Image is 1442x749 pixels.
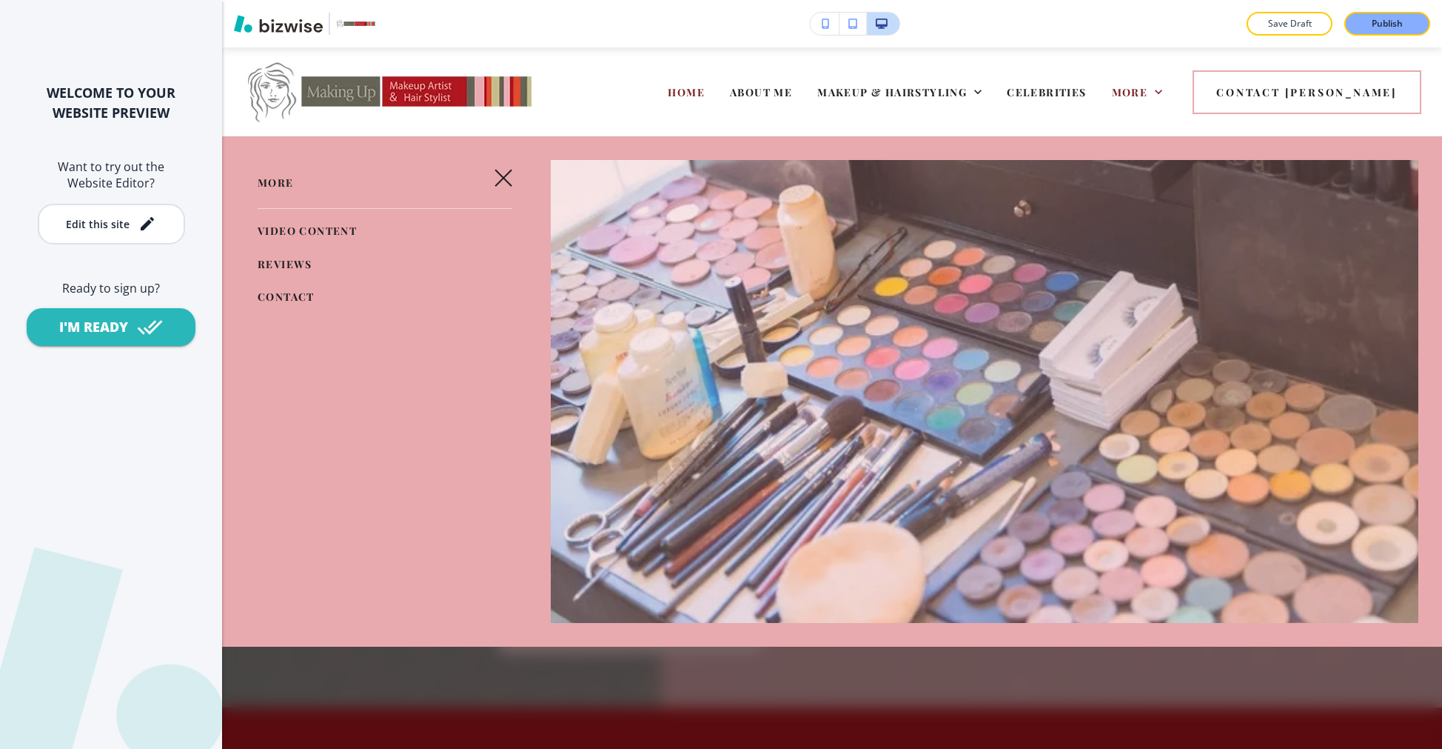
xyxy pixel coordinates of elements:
[258,257,312,271] span: REVIEWS
[258,176,294,190] span: More
[817,85,967,99] span: MAKEUP & HAIRSTYLING
[1344,12,1430,36] button: Publish
[258,224,357,238] span: VIDEO CONTENT
[24,280,198,296] h6: Ready to sign up?
[730,85,792,99] span: ABOUT ME
[66,219,130,230] div: Edit this site
[1372,17,1403,30] p: Publish
[668,85,705,99] span: HOME
[336,19,376,27] img: Your Logo
[24,159,198,192] h6: Want to try out the Website Editor?
[1112,85,1148,99] span: More
[1247,12,1332,36] button: Save Draft
[27,308,195,346] button: I'M READY
[244,60,537,122] img: Doris Lew
[1007,85,1086,99] span: CELEBRITIES
[59,318,128,336] div: I'M READY
[258,290,315,304] span: CONTACT
[24,83,198,123] h2: WELCOME TO YOUR WEBSITE PREVIEW
[38,204,185,244] button: Edit this site
[234,15,323,33] img: Bizwise Logo
[1193,70,1421,114] button: Contact [PERSON_NAME]
[1266,17,1313,30] p: Save Draft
